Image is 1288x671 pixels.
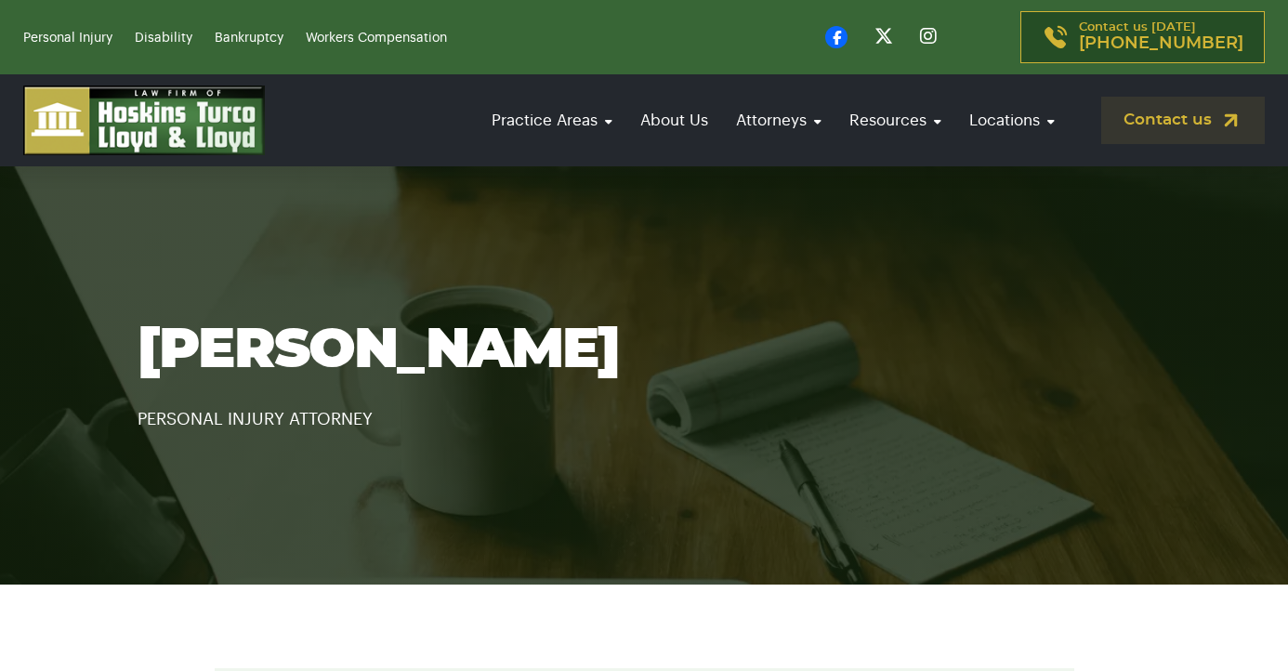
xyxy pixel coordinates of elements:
a: Workers Compensation [306,32,447,45]
p: Contact us [DATE] [1079,21,1243,53]
a: Resources [840,94,951,147]
a: Locations [960,94,1064,147]
a: Disability [135,32,192,45]
a: Bankruptcy [215,32,283,45]
a: About Us [631,94,717,147]
a: Attorneys [727,94,831,147]
img: logo [23,86,265,155]
span: PERSONAL INJURY ATTORNEY [138,411,373,428]
a: Practice Areas [482,94,622,147]
a: Personal Injury [23,32,112,45]
a: Contact us [1101,97,1265,144]
span: [PHONE_NUMBER] [1079,34,1243,53]
a: Contact us [DATE][PHONE_NUMBER] [1020,11,1265,63]
h1: [PERSON_NAME] [138,318,1150,383]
